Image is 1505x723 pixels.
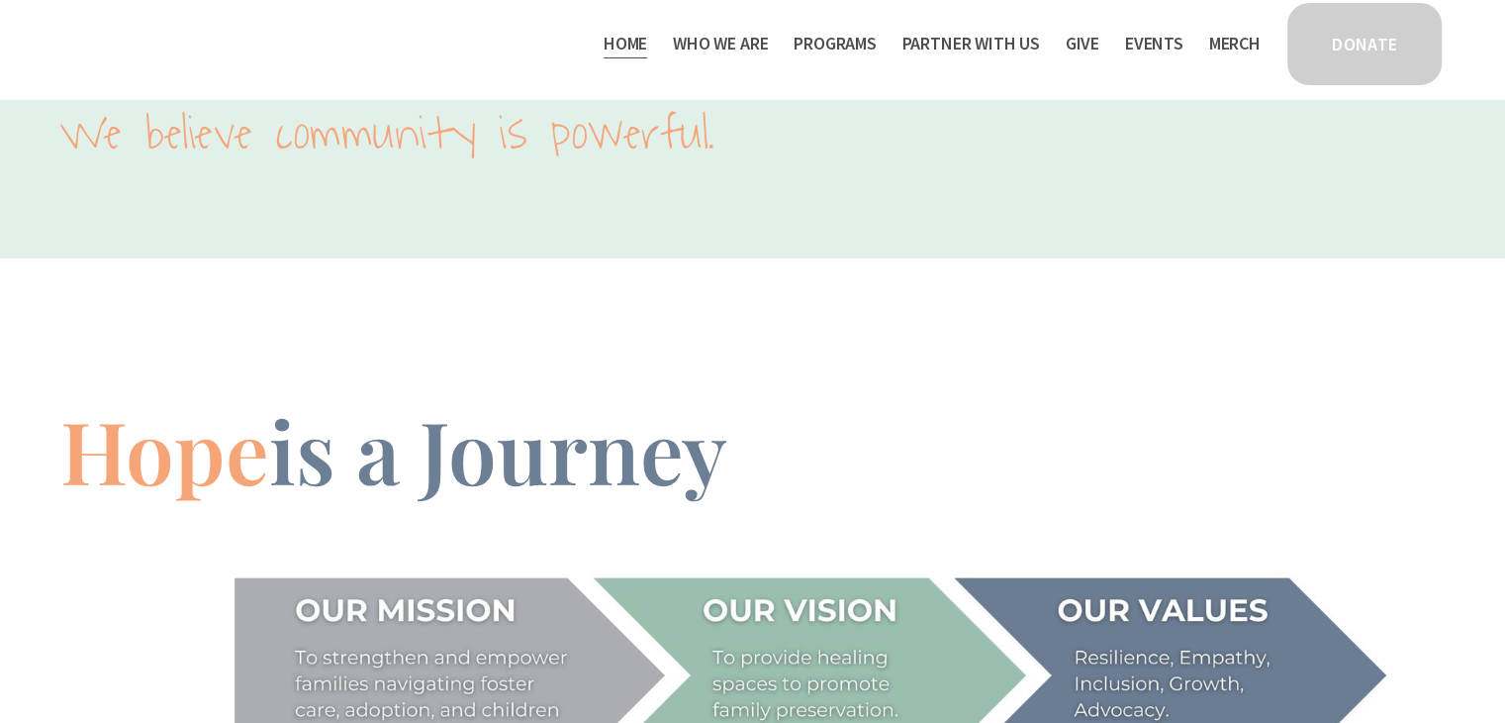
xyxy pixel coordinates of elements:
a: Merch [1209,28,1261,59]
span: Hope [60,392,269,507]
a: folder dropdown [794,28,877,59]
code: We believe community is powerful. [60,91,715,175]
a: folder dropdown [673,28,768,59]
a: folder dropdown [902,28,1040,59]
span: Who We Are [673,30,768,58]
span: Partner With Us [902,30,1040,58]
span: Programs [794,30,877,58]
span: is a Journey [269,392,727,507]
a: Home [604,28,647,59]
a: Events [1125,28,1183,59]
a: Give [1066,28,1099,59]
